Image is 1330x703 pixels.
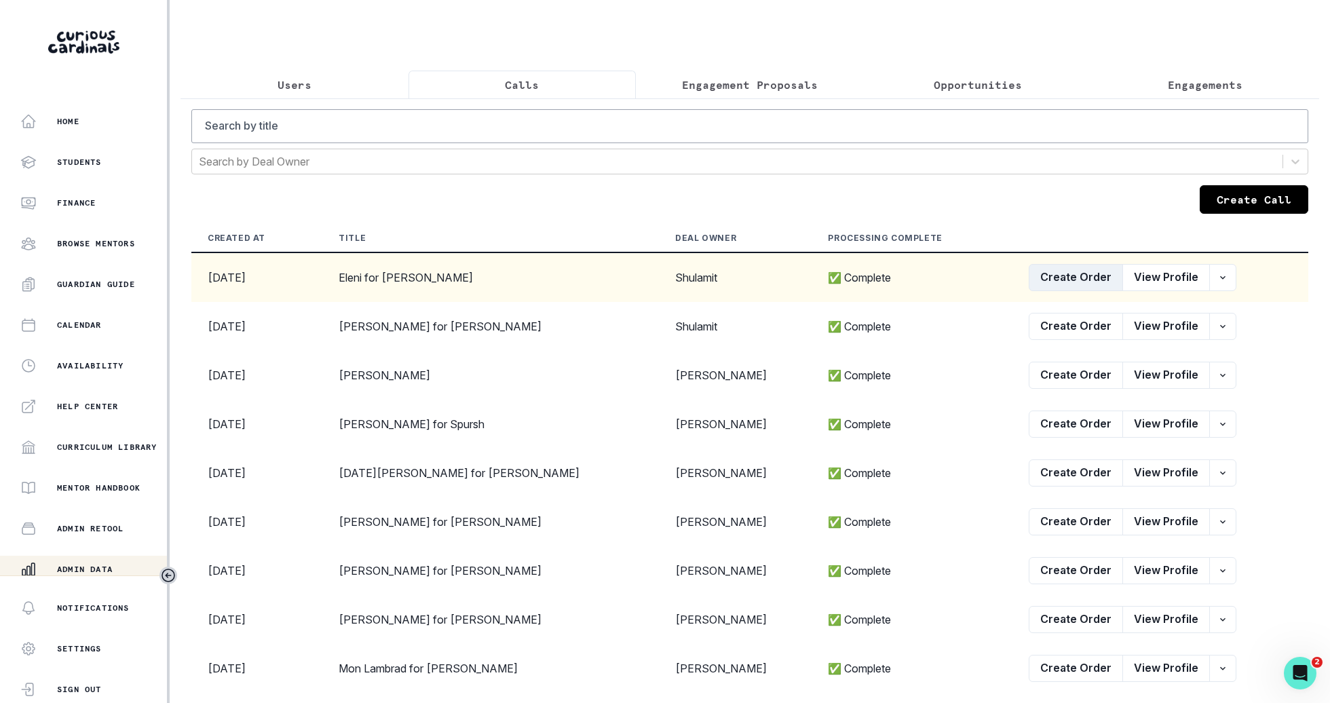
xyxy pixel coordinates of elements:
[322,302,659,351] td: [PERSON_NAME] for [PERSON_NAME]
[339,233,366,244] div: Title
[57,564,113,575] p: Admin Data
[659,644,812,693] td: [PERSON_NAME]
[1200,185,1308,214] button: Create Call
[1122,362,1210,389] button: View Profile
[1209,508,1236,535] button: row menu
[191,546,322,595] td: [DATE]
[1209,264,1236,291] button: row menu
[191,449,322,497] td: [DATE]
[659,400,812,449] td: [PERSON_NAME]
[812,449,1012,497] td: ✅ Complete
[1029,313,1123,340] button: Create Order
[812,400,1012,449] td: ✅ Complete
[812,302,1012,351] td: ✅ Complete
[57,360,123,371] p: Availability
[322,449,659,497] td: [DATE][PERSON_NAME] for [PERSON_NAME]
[505,77,539,93] p: Calls
[1209,606,1236,633] button: row menu
[1209,557,1236,584] button: row menu
[1122,557,1210,584] button: View Profile
[191,644,322,693] td: [DATE]
[659,252,812,302] td: Shulamit
[659,546,812,595] td: [PERSON_NAME]
[812,595,1012,644] td: ✅ Complete
[322,644,659,693] td: Mon Lambrad for [PERSON_NAME]
[208,233,265,244] div: Created At
[1284,657,1316,689] iframe: Intercom live chat
[934,77,1022,93] p: Opportunities
[1029,557,1123,584] button: Create Order
[191,252,322,302] td: [DATE]
[322,595,659,644] td: [PERSON_NAME] for [PERSON_NAME]
[1209,655,1236,682] button: row menu
[1029,606,1123,633] button: Create Order
[278,77,311,93] p: Users
[659,497,812,546] td: [PERSON_NAME]
[57,116,79,127] p: Home
[1122,264,1210,291] button: View Profile
[57,442,157,453] p: Curriculum Library
[322,351,659,400] td: [PERSON_NAME]
[659,449,812,497] td: [PERSON_NAME]
[1122,411,1210,438] button: View Profile
[1122,313,1210,340] button: View Profile
[1209,362,1236,389] button: row menu
[322,546,659,595] td: [PERSON_NAME] for [PERSON_NAME]
[1168,77,1242,93] p: Engagements
[322,400,659,449] td: [PERSON_NAME] for Spursh
[191,595,322,644] td: [DATE]
[57,603,130,613] p: Notifications
[57,238,135,249] p: Browse Mentors
[191,302,322,351] td: [DATE]
[57,523,123,534] p: Admin Retool
[48,31,119,54] img: Curious Cardinals Logo
[1122,655,1210,682] button: View Profile
[812,497,1012,546] td: ✅ Complete
[191,400,322,449] td: [DATE]
[828,233,942,244] div: Processing complete
[1029,362,1123,389] button: Create Order
[1209,313,1236,340] button: row menu
[191,497,322,546] td: [DATE]
[57,401,118,412] p: Help Center
[1122,459,1210,487] button: View Profile
[57,684,102,695] p: Sign Out
[812,644,1012,693] td: ✅ Complete
[675,233,736,244] div: Deal Owner
[322,497,659,546] td: [PERSON_NAME] for [PERSON_NAME]
[812,252,1012,302] td: ✅ Complete
[682,77,818,93] p: Engagement Proposals
[57,279,135,290] p: Guardian Guide
[57,157,102,168] p: Students
[659,302,812,351] td: Shulamit
[57,482,140,493] p: Mentor Handbook
[1029,655,1123,682] button: Create Order
[322,252,659,302] td: Eleni for [PERSON_NAME]
[1029,264,1123,291] button: Create Order
[1122,508,1210,535] button: View Profile
[812,351,1012,400] td: ✅ Complete
[1029,459,1123,487] button: Create Order
[1029,411,1123,438] button: Create Order
[1209,411,1236,438] button: row menu
[812,546,1012,595] td: ✅ Complete
[57,643,102,654] p: Settings
[1122,606,1210,633] button: View Profile
[659,595,812,644] td: [PERSON_NAME]
[1029,508,1123,535] button: Create Order
[159,567,177,584] button: Toggle sidebar
[57,197,96,208] p: Finance
[659,351,812,400] td: [PERSON_NAME]
[1209,459,1236,487] button: row menu
[1312,657,1323,668] span: 2
[57,320,102,330] p: Calendar
[191,351,322,400] td: [DATE]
